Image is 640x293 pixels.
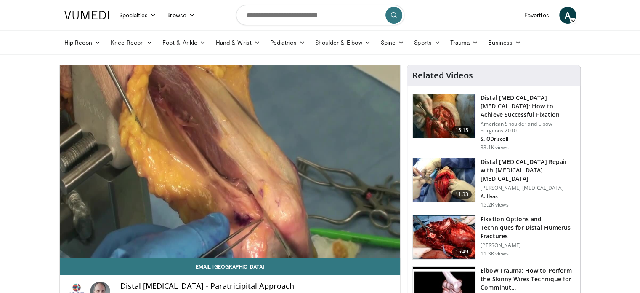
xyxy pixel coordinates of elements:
a: 15:15 Distal [MEDICAL_DATA] [MEDICAL_DATA]: How to Achieve Successful Fixation American Shoulder ... [412,94,575,151]
a: Pediatrics [265,34,310,51]
img: 96ff3178-9bc5-44d7-83c1-7bb6291c9b10.150x105_q85_crop-smart_upscale.jpg [413,158,475,202]
p: American Shoulder and Elbow Surgeons 2010 [481,121,575,134]
input: Search topics, interventions [236,5,404,25]
p: 11.3K views [481,250,508,257]
a: Business [483,34,526,51]
a: A [559,7,576,24]
a: Hip Recon [59,34,106,51]
span: 11:33 [452,190,472,199]
p: [PERSON_NAME] [481,242,575,249]
a: Favorites [519,7,554,24]
span: 15:49 [452,247,472,256]
p: A. Ilyas [481,193,575,200]
img: VuMedi Logo [64,11,109,19]
h4: Distal [MEDICAL_DATA] - Paratricipital Approach [120,282,394,291]
video-js: Video Player [60,65,401,258]
span: 15:15 [452,126,472,134]
a: Spine [376,34,409,51]
a: Knee Recon [106,34,157,51]
p: 33.1K views [481,144,508,151]
a: Trauma [445,34,483,51]
h3: Distal [MEDICAL_DATA] Repair with [MEDICAL_DATA] [MEDICAL_DATA] [481,158,575,183]
p: S. ODriscoll [481,136,575,142]
h4: Related Videos [412,70,473,81]
h3: Fixation Options and Techniques for Distal Humerus Fractures [481,215,575,240]
a: Email [GEOGRAPHIC_DATA] [60,258,401,275]
a: Sports [409,34,445,51]
a: Specialties [114,7,162,24]
h3: Distal [MEDICAL_DATA] [MEDICAL_DATA]: How to Achieve Successful Fixation [481,94,575,119]
img: stein_3.png.150x105_q85_crop-smart_upscale.jpg [413,215,475,259]
a: Hand & Wrist [211,34,265,51]
p: 15.2K views [481,202,508,208]
a: 11:33 Distal [MEDICAL_DATA] Repair with [MEDICAL_DATA] [MEDICAL_DATA] [PERSON_NAME] [MEDICAL_DATA... [412,158,575,208]
p: [PERSON_NAME] [MEDICAL_DATA] [481,185,575,191]
a: Browse [161,7,200,24]
img: shawn_1.png.150x105_q85_crop-smart_upscale.jpg [413,94,475,138]
a: 15:49 Fixation Options and Techniques for Distal Humerus Fractures [PERSON_NAME] 11.3K views [412,215,575,260]
a: Foot & Ankle [157,34,211,51]
h3: Elbow Trauma: How to Perform the Skinny Wires Technique for Comminut… [481,266,575,292]
a: Shoulder & Elbow [310,34,376,51]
